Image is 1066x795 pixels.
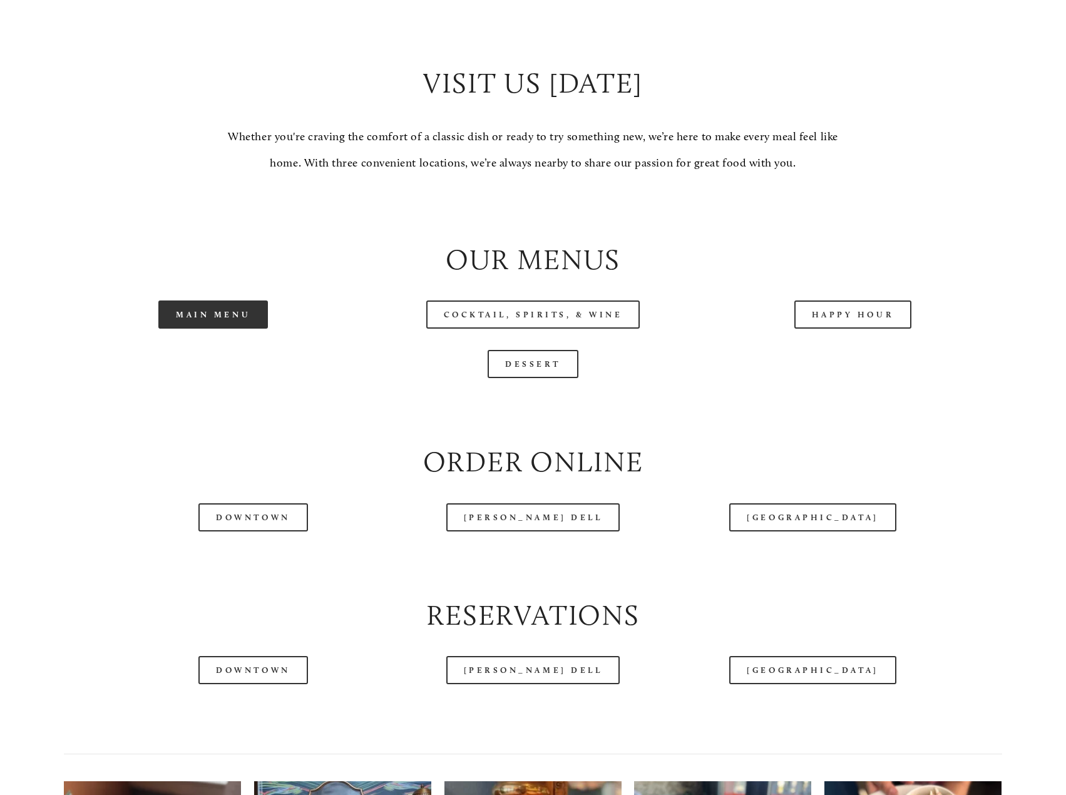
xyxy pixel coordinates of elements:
a: Dessert [488,350,578,378]
a: Downtown [198,503,307,531]
p: Whether you're craving the comfort of a classic dish or ready to try something new, we’re here to... [224,124,843,176]
a: [PERSON_NAME] Dell [446,656,620,684]
a: Happy Hour [794,300,912,329]
a: [GEOGRAPHIC_DATA] [729,503,896,531]
h2: Order Online [64,442,1002,481]
h2: Our Menus [64,240,1002,279]
a: Cocktail, Spirits, & Wine [426,300,640,329]
a: [GEOGRAPHIC_DATA] [729,656,896,684]
h2: Reservations [64,595,1002,635]
a: Downtown [198,656,307,684]
a: Main Menu [158,300,268,329]
a: [PERSON_NAME] Dell [446,503,620,531]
